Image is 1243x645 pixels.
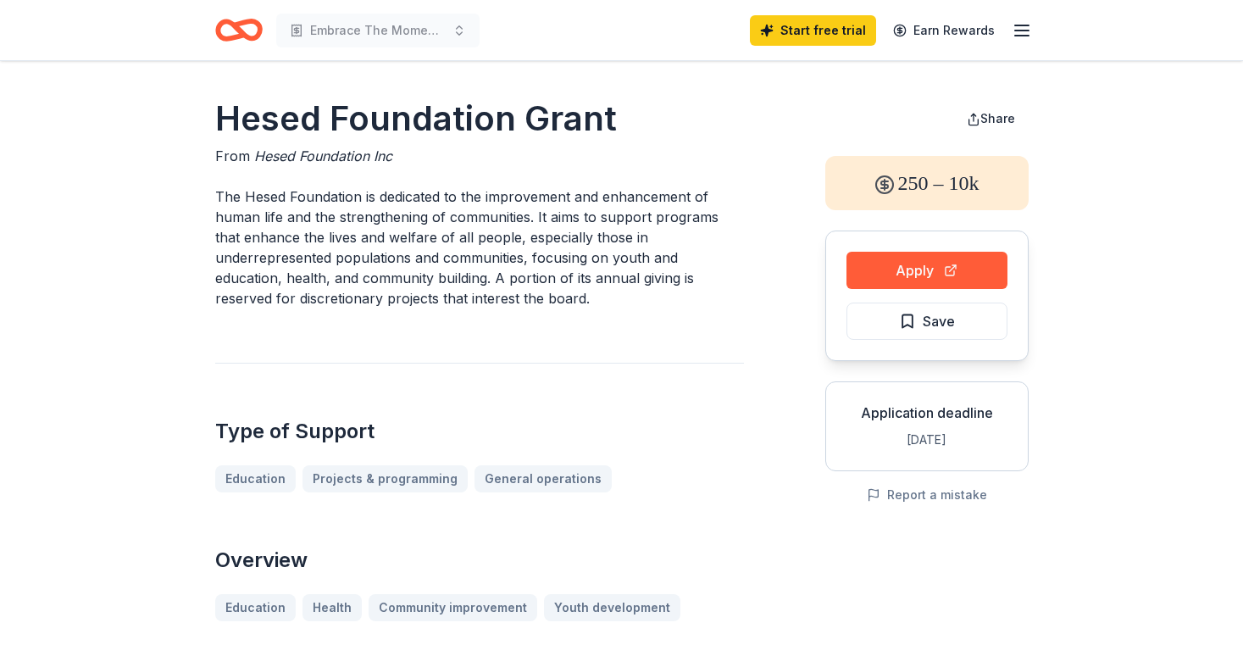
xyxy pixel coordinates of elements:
[980,111,1015,125] span: Share
[215,547,744,574] h2: Overview
[215,10,263,50] a: Home
[867,485,987,505] button: Report a mistake
[846,252,1007,289] button: Apply
[302,465,468,492] a: Projects & programming
[310,20,446,41] span: Embrace The Moment - Equine Therapy for Adults With [MEDICAL_DATA]
[750,15,876,46] a: Start free trial
[215,186,744,309] p: The Hesed Foundation is dedicated to the improvement and enhancement of human life and the streng...
[840,403,1014,423] div: Application deadline
[840,430,1014,450] div: [DATE]
[215,418,744,445] h2: Type of Support
[846,303,1007,340] button: Save
[215,465,296,492] a: Education
[825,156,1029,210] div: 250 – 10k
[215,146,744,166] div: From
[883,15,1005,46] a: Earn Rewards
[953,102,1029,136] button: Share
[474,465,612,492] a: General operations
[923,310,955,332] span: Save
[215,95,744,142] h1: Hesed Foundation Grant
[254,147,392,164] span: Hesed Foundation Inc
[276,14,480,47] button: Embrace The Moment - Equine Therapy for Adults With [MEDICAL_DATA]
